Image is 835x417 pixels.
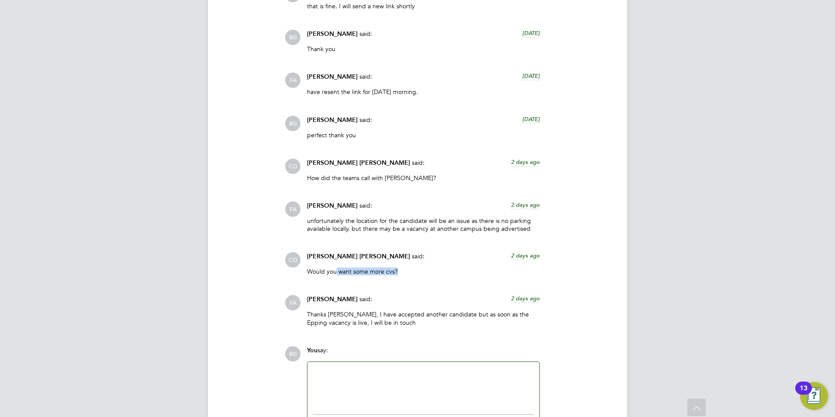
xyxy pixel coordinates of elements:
[285,202,300,217] span: FA
[307,346,540,361] div: say:
[307,202,358,209] span: [PERSON_NAME]
[307,310,540,326] p: Thanks [PERSON_NAME], I have accepted another candidate but as soon as the Epping vacancy is live...
[511,201,540,208] span: 2 days ago
[412,159,424,167] span: said:
[285,73,300,88] span: FA
[359,116,372,124] span: said:
[511,158,540,166] span: 2 days ago
[285,30,300,45] span: BG
[307,131,540,139] p: perfect thank you
[307,217,540,233] p: unfortunately the location for the candidate will be an issue as there is no parking available lo...
[307,116,358,124] span: [PERSON_NAME]
[511,295,540,302] span: 2 days ago
[412,252,424,260] span: said:
[359,295,372,303] span: said:
[307,174,540,182] p: How did the teams call with [PERSON_NAME]?
[359,30,372,38] span: said:
[522,115,540,123] span: [DATE]
[359,73,372,80] span: said:
[359,202,372,209] span: said:
[800,382,828,410] button: Open Resource Center, 13 new notifications
[307,295,358,303] span: [PERSON_NAME]
[307,73,358,80] span: [PERSON_NAME]
[307,159,410,167] span: [PERSON_NAME] [PERSON_NAME]
[307,30,358,38] span: [PERSON_NAME]
[800,388,807,400] div: 13
[307,2,540,10] p: that is fine. I will send a new link shortly
[522,29,540,37] span: [DATE]
[511,252,540,259] span: 2 days ago
[307,45,540,53] p: Thank you
[307,88,540,96] p: have resent the link for [DATE] morning.
[285,346,300,361] span: BG
[307,268,540,275] p: Would you want some more cvs?
[285,159,300,174] span: CO
[307,347,317,354] span: You
[285,252,300,268] span: CO
[522,72,540,80] span: [DATE]
[285,295,300,310] span: FA
[307,253,410,260] span: [PERSON_NAME] [PERSON_NAME]
[285,116,300,131] span: BG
